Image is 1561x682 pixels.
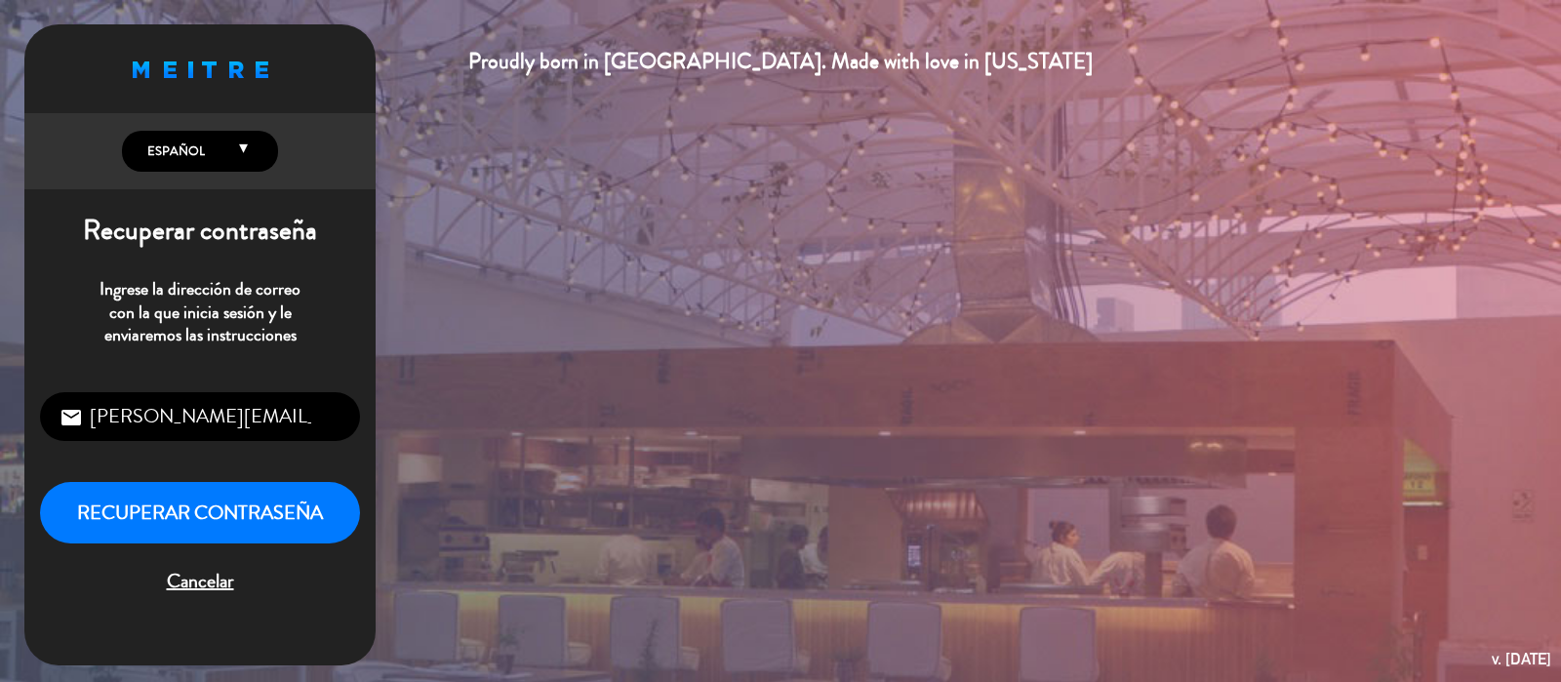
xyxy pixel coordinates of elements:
[60,406,83,429] i: email
[40,566,360,598] span: Cancelar
[1492,646,1551,672] div: v. [DATE]
[40,482,360,543] button: Recuperar contraseña
[142,141,205,161] span: Español
[40,278,360,346] p: Ingrese la dirección de correo con la que inicia sesión y le enviaremos las instrucciones
[24,215,376,248] h1: Recuperar contraseña
[40,392,360,442] input: Correo Electrónico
